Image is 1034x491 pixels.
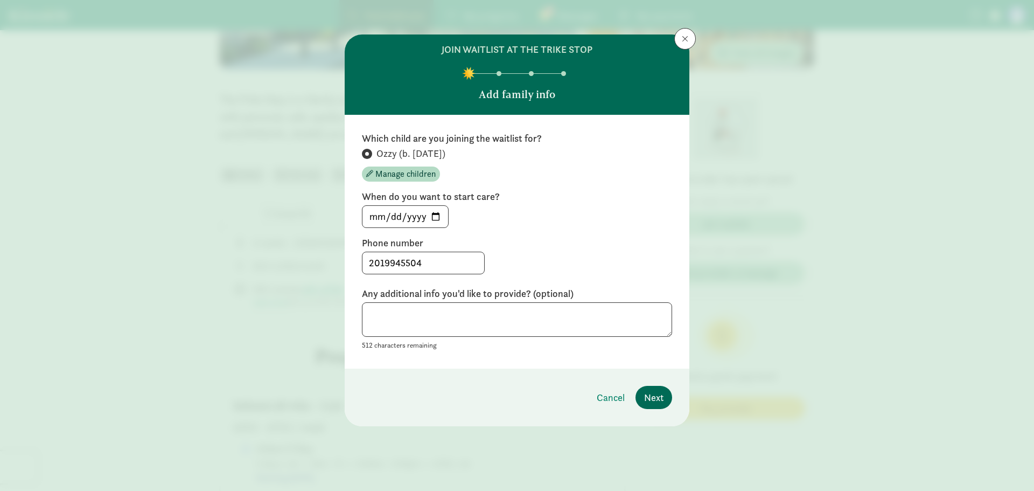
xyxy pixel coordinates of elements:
span: Next [644,390,663,405]
span: Ozzy (b. [DATE]) [376,147,445,160]
label: When do you want to start care? [362,190,672,203]
h6: join waitlist at The Trike Stop [442,43,592,56]
button: Cancel [588,386,633,409]
button: Next [635,386,672,409]
button: Manage children [362,167,440,182]
span: Cancel [597,390,625,405]
input: 5555555555 [362,252,484,274]
label: Which child are you joining the waitlist for? [362,132,672,145]
label: Any additional info you'd like to provide? (optional) [362,287,672,300]
small: 512 characters remaining [362,341,437,350]
span: Manage children [375,168,436,181]
p: Add family info [479,87,555,102]
label: Phone number [362,237,672,250]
